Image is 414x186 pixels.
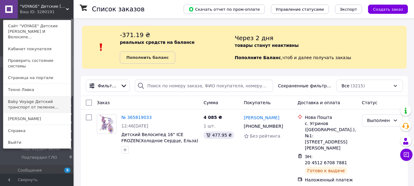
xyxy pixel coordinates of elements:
span: 0 [70,155,72,160]
span: Сообщения [18,168,42,173]
span: (3215) [351,83,365,88]
a: Пополнить баланс [120,51,175,64]
span: Все [341,83,349,89]
a: Кабинет покупателя [3,43,71,55]
img: Фото товару [98,115,115,134]
span: ЭН: 20 4512 6708 7881 [305,154,347,165]
div: Ваш ID: 3280191 [20,9,46,15]
span: Через 2 дня [235,34,273,42]
div: [PHONE_NUMBER] [243,122,284,131]
div: Выполнен [367,117,390,124]
span: Фильтры [98,83,118,89]
button: Экспорт [335,5,362,14]
a: Выйти [3,137,71,148]
span: -371.19 ₴ [120,31,150,39]
span: Заказ [97,100,110,105]
span: Статус [362,100,378,105]
button: Создать заказ [368,5,408,14]
div: с. Угринов ([GEOGRAPHIC_DATA].), №1: [STREET_ADDRESS][PERSON_NAME] [305,120,357,151]
a: [PERSON_NAME] [244,115,279,121]
span: 12:46[DATE] [121,123,148,128]
a: Создать заказ [362,6,408,11]
button: Чат с покупателем [400,149,412,161]
span: 4 085 ₴ [203,115,222,120]
b: товары станут неактивны [235,43,298,48]
a: Техно Лавка [3,84,71,96]
input: Поиск по номеру заказа, ФИО покупателя, номеру телефона, Email, номеру накладной [135,80,273,92]
b: Пополнить баланс [126,55,169,60]
div: , чтоб и далее получать заказы [235,31,407,64]
a: № 365819033 [121,115,152,120]
span: Создать заказ [373,7,403,12]
a: Проверить состояние системы [3,55,71,72]
span: Управление статусами [276,7,324,12]
b: Пополните Баланс [235,55,281,60]
a: Детский Велосипед 16" ICE FROZEN(Холодное Сердце, Ельза) [121,132,198,143]
span: Сумма [203,100,218,105]
div: Наложенный платеж [305,177,357,183]
span: Экспорт [340,7,357,12]
button: Скачать отчет по пром-оплате [184,5,265,14]
span: 0 [70,146,72,152]
span: Без рейтинга [250,134,280,139]
span: Подтвердил ГЛО [21,155,57,160]
b: реальных средств на балансе [120,40,195,45]
span: Сохраненные фильтры: [278,83,332,89]
div: 477.95 ₴ [203,131,234,139]
button: Управление статусами [271,5,329,14]
h1: Список заказов [92,6,145,13]
a: Справка [3,125,71,137]
span: 1 шт. [203,123,215,128]
div: Нова Пошта [305,114,357,120]
span: Покупатель [244,100,271,105]
span: Доставка и оплата [298,100,340,105]
div: Готово к выдаче [305,167,347,174]
a: [PERSON_NAME] [3,113,71,125]
a: Страница на портале [3,72,71,84]
span: Скачать отчет по пром-оплате [188,6,260,12]
a: Baby Voyage Детский транспорт от пеленок... [3,96,71,113]
span: "VOYAGE" Детские Коляски И Велосипеды [20,4,66,9]
a: Сайт "VOYAGE" Детские [PERSON_NAME] И Велосипе... [3,20,71,43]
a: Фото товару [97,114,116,134]
img: :exclamation: [97,43,106,52]
span: Подтвердил ВЕЛО [21,146,60,152]
span: 5 [64,168,70,173]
